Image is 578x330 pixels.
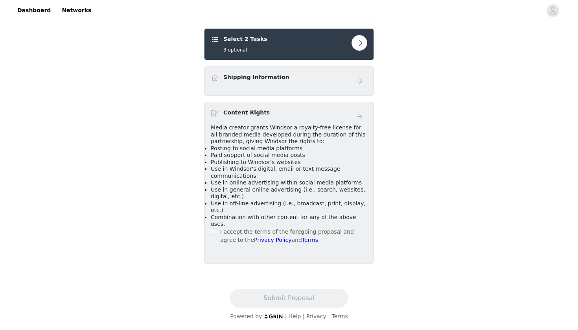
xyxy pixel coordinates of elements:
[220,228,367,244] p: I accept the terms of the foregoing proposal and agree to the and
[211,200,366,214] span: Use in off-line advertising (i.e., broadcast, print, display, etc.)
[211,159,300,165] span: Publishing to Windsor's websites
[211,152,305,158] span: Paid support of social media posts
[204,102,374,264] div: Content Rights
[223,35,267,43] h4: Select 2 Tasks
[223,109,270,117] h4: Content Rights
[331,313,348,319] a: Terms
[302,237,318,243] a: Terms
[211,166,340,179] span: Use in Windsor's digital, email or text message communications
[264,314,283,319] img: logo
[211,145,302,151] span: Posting to social media platforms
[328,313,330,319] span: |
[204,66,374,96] div: Shipping Information
[211,186,365,200] span: Use in general online advertising (i.e., search, websites, digital, etc.)
[223,73,289,81] h4: Shipping Information
[549,4,556,17] div: avatar
[211,179,362,186] span: Use in online advertising within social media platforms
[13,2,55,19] a: Dashboard
[57,2,96,19] a: Networks
[306,313,326,319] a: Privacy
[211,124,365,144] span: Media creator grants Windsor a royalty-free license for all branded media developed during the du...
[230,313,262,319] span: Powered by
[289,313,301,319] a: Help
[211,214,356,227] span: Combination with other content for any of the above uses.
[285,313,287,319] span: |
[230,289,348,308] button: Submit Proposal
[254,237,291,243] a: Privacy Policy
[303,313,305,319] span: |
[204,28,374,60] div: Select 2 Tasks
[223,46,267,53] h5: 3 optional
